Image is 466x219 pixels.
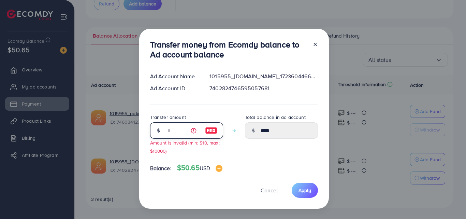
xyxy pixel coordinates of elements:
[292,183,318,197] button: Apply
[200,164,210,172] span: USD
[150,139,220,154] small: Amount is invalid (min: $10, max: $10000)
[145,84,204,92] div: Ad Account ID
[298,187,311,194] span: Apply
[261,187,278,194] span: Cancel
[245,114,306,121] label: Total balance in ad account
[150,40,307,59] h3: Transfer money from Ecomdy balance to Ad account balance
[145,72,204,80] div: Ad Account Name
[150,114,186,121] label: Transfer amount
[252,183,286,197] button: Cancel
[216,165,222,172] img: image
[204,84,323,92] div: 7402824746595057681
[150,164,172,172] span: Balance:
[205,126,217,135] img: image
[177,164,222,172] h4: $50.65
[437,188,461,214] iframe: Chat
[204,72,323,80] div: 1015955_[DOMAIN_NAME]_1723604466394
